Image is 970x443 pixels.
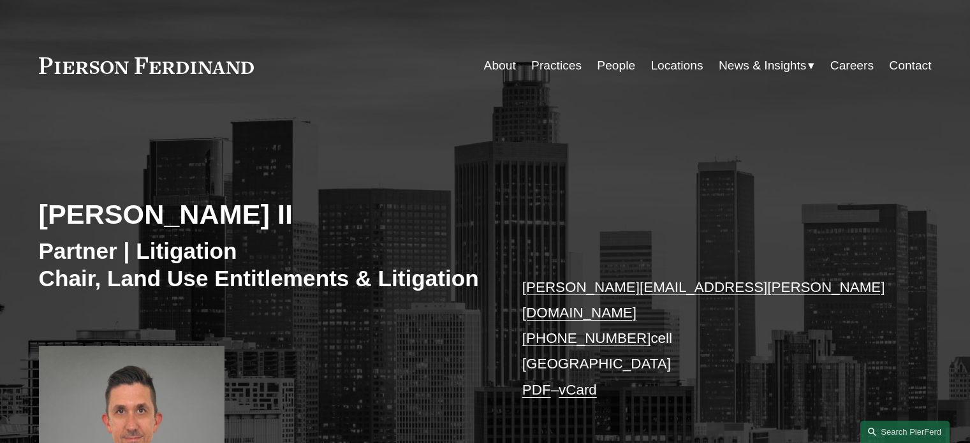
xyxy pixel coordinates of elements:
h2: [PERSON_NAME] II [39,198,485,231]
a: folder dropdown [719,54,815,78]
a: PDF [522,382,551,398]
a: Locations [650,54,703,78]
p: cell [GEOGRAPHIC_DATA] – [522,275,894,403]
a: vCard [559,382,597,398]
h3: Partner | Litigation Chair, Land Use Entitlements & Litigation [39,237,485,293]
a: [PHONE_NUMBER] [522,330,651,346]
a: Search this site [860,421,950,443]
a: [PERSON_NAME][EMAIL_ADDRESS][PERSON_NAME][DOMAIN_NAME] [522,279,885,321]
a: Contact [889,54,931,78]
a: About [484,54,516,78]
a: Practices [531,54,582,78]
a: People [597,54,635,78]
a: Careers [830,54,874,78]
span: News & Insights [719,55,807,77]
